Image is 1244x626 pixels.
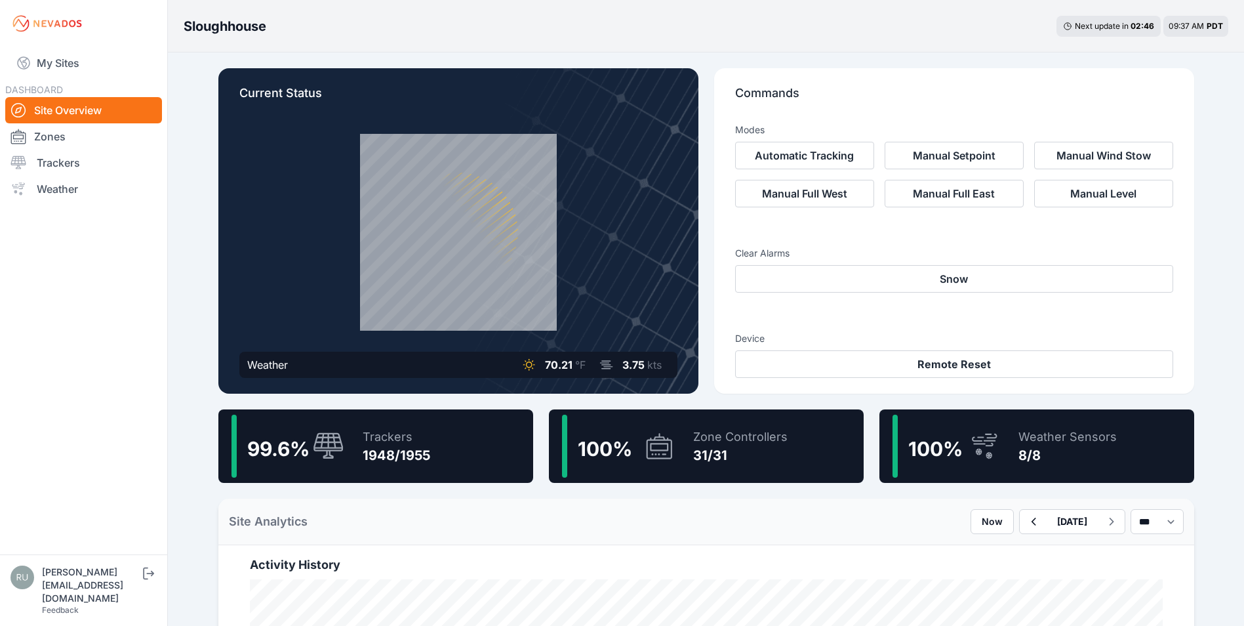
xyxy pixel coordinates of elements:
[10,13,84,34] img: Nevados
[735,247,1173,260] h3: Clear Alarms
[229,512,308,531] h2: Site Analytics
[247,357,288,373] div: Weather
[735,180,874,207] button: Manual Full West
[549,409,864,483] a: 100%Zone Controllers31/31
[184,9,266,43] nav: Breadcrumb
[578,437,632,461] span: 100 %
[5,176,162,202] a: Weather
[239,84,677,113] p: Current Status
[647,358,662,371] span: kts
[1131,21,1154,31] div: 02 : 46
[5,97,162,123] a: Site Overview
[247,437,310,461] span: 99.6 %
[735,332,1173,345] h3: Device
[5,84,63,95] span: DASHBOARD
[42,566,140,605] div: [PERSON_NAME][EMAIL_ADDRESS][DOMAIN_NAME]
[1034,180,1173,207] button: Manual Level
[693,446,788,465] div: 31/31
[10,566,34,589] img: russell@nevados.solar
[885,180,1024,207] button: Manual Full East
[735,123,765,136] h3: Modes
[545,358,572,371] span: 70.21
[693,428,788,446] div: Zone Controllers
[1018,446,1117,465] div: 8/8
[735,84,1173,113] p: Commands
[5,150,162,176] a: Trackers
[908,437,963,461] span: 100 %
[575,358,586,371] span: °F
[5,123,162,150] a: Zones
[1047,510,1098,533] button: [DATE]
[1207,21,1223,31] span: PDT
[885,142,1024,169] button: Manual Setpoint
[218,409,533,483] a: 99.6%Trackers1948/1955
[735,265,1173,293] button: Snow
[363,446,430,465] div: 1948/1955
[1034,142,1173,169] button: Manual Wind Stow
[879,409,1194,483] a: 100%Weather Sensors8/8
[1018,428,1117,446] div: Weather Sensors
[42,605,79,615] a: Feedback
[363,428,430,446] div: Trackers
[1169,21,1204,31] span: 09:37 AM
[735,142,874,169] button: Automatic Tracking
[971,509,1014,534] button: Now
[622,358,645,371] span: 3.75
[184,17,266,35] h3: Sloughhouse
[1075,21,1129,31] span: Next update in
[250,556,1163,574] h2: Activity History
[5,47,162,79] a: My Sites
[735,350,1173,378] button: Remote Reset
